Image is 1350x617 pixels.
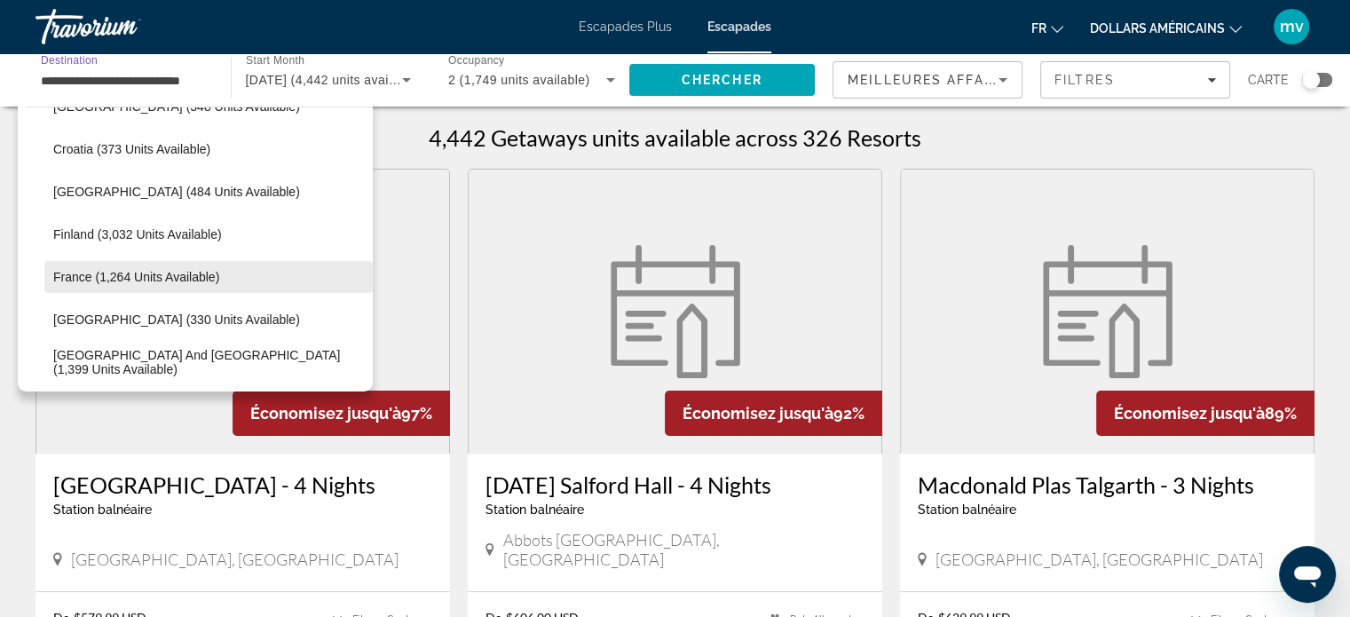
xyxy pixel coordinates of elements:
[1268,8,1314,45] button: Menu utilisateur
[448,73,590,87] span: 2 (1,749 units available)
[848,69,1007,91] mat-select: Sort by
[579,20,672,34] a: Escapades Plus
[683,404,833,423] span: Économisez jusqu'à
[707,20,771,34] a: Escapades
[36,4,213,50] a: Travorium
[53,185,300,199] span: [GEOGRAPHIC_DATA] (484 units available)
[1031,21,1046,36] font: fr
[44,176,373,208] button: Select destination: Denmark (484 units available)
[918,502,1016,517] span: Station balnéaire
[18,98,373,392] div: Destination options
[629,64,816,96] button: Search
[429,124,921,151] h1: 4,442 Getaways units available across 326 Resorts
[44,218,373,250] button: Select destination: Finland (3,032 units available)
[448,55,504,67] span: Occupancy
[246,73,422,87] span: [DATE] (4,442 units available)
[1096,391,1314,436] div: 89%
[1114,404,1265,423] span: Économisez jusqu'à
[41,70,208,91] input: Select destination
[1280,17,1304,36] font: mv
[53,142,210,156] span: Croatia (373 units available)
[44,346,373,378] button: Select destination: Greece and Cyprus (1,399 units available)
[53,227,222,241] span: Finland (3,032 units available)
[936,550,1263,569] span: [GEOGRAPHIC_DATA], [GEOGRAPHIC_DATA]
[53,502,152,517] span: Station balnéaire
[486,471,864,498] a: [DATE] Salford Hall - 4 Nights
[600,245,751,378] img: Karma Salford Hall - 4 Nights
[44,304,373,336] button: Select destination: Germany (330 units available)
[1248,67,1289,92] span: Carte
[250,404,401,423] span: Économisez jusqu'à
[848,73,1018,87] span: Meilleures affaires
[71,550,399,569] span: [GEOGRAPHIC_DATA], [GEOGRAPHIC_DATA]
[53,270,219,284] span: France (1,264 units available)
[682,73,762,87] span: Chercher
[44,133,373,165] button: Select destination: Croatia (373 units available)
[503,530,864,569] span: Abbots [GEOGRAPHIC_DATA], [GEOGRAPHIC_DATA]
[53,471,432,498] a: [GEOGRAPHIC_DATA] - 4 Nights
[486,502,584,517] span: Station balnéaire
[233,391,450,436] div: 97%
[44,261,373,293] button: Select destination: France (1,264 units available)
[1279,546,1336,603] iframe: Bouton de lancement de la fenêtre de messagerie
[468,169,882,454] a: Karma Salford Hall - 4 Nights
[1090,21,1225,36] font: dollars américains
[918,471,1297,498] a: Macdonald Plas Talgarth - 3 Nights
[44,91,373,123] button: Select destination: Belgium (348 units available)
[1040,61,1230,99] button: Filters
[1054,73,1115,87] span: Filtres
[53,348,364,376] span: [GEOGRAPHIC_DATA] and [GEOGRAPHIC_DATA] (1,399 units available)
[1090,15,1242,41] button: Changer de devise
[1031,15,1063,41] button: Changer de langue
[246,55,304,67] span: Start Month
[53,312,300,327] span: [GEOGRAPHIC_DATA] (330 units available)
[900,169,1314,454] a: Macdonald Plas Talgarth - 3 Nights
[41,54,98,66] span: Destination
[665,391,882,436] div: 92%
[1032,245,1183,378] img: Macdonald Plas Talgarth - 3 Nights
